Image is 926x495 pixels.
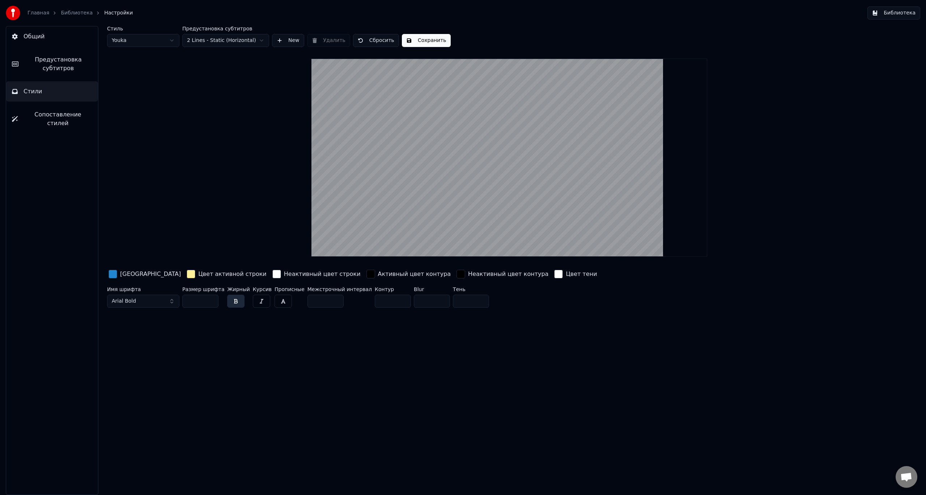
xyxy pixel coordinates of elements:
[120,270,181,278] div: [GEOGRAPHIC_DATA]
[6,26,98,47] button: Общий
[378,270,451,278] div: Активный цвет контура
[468,270,548,278] div: Неактивный цвет контура
[6,81,98,102] button: Стили
[24,110,92,128] span: Сопоставление стилей
[6,6,20,20] img: youka
[107,268,182,280] button: [GEOGRAPHIC_DATA]
[275,287,305,292] label: Прописные
[553,268,598,280] button: Цвет тени
[253,287,272,292] label: Курсив
[365,268,453,280] button: Активный цвет контура
[27,9,133,17] nav: breadcrumb
[24,87,42,96] span: Стили
[455,268,550,280] button: Неактивный цвет контура
[271,268,362,280] button: Неактивный цвет строки
[104,9,133,17] span: Настройки
[182,26,269,31] label: Предустановка субтитров
[182,287,224,292] label: Размер шрифта
[24,32,44,41] span: Общий
[375,287,411,292] label: Контур
[24,55,92,73] span: Предустановка субтитров
[61,9,93,17] a: Библиотека
[107,26,179,31] label: Стиль
[272,34,304,47] button: New
[107,287,179,292] label: Имя шрифта
[453,287,489,292] label: Тень
[896,466,917,488] a: Открытый чат
[6,50,98,78] button: Предустановка субтитров
[402,34,451,47] button: Сохранить
[566,270,597,278] div: Цвет тени
[307,287,372,292] label: Межстрочный интервал
[414,287,450,292] label: Blur
[227,287,250,292] label: Жирный
[198,270,267,278] div: Цвет активной строки
[185,268,268,280] button: Цвет активной строки
[6,104,98,133] button: Сопоставление стилей
[353,34,399,47] button: Сбросить
[112,298,136,305] span: Arial Bold
[27,9,49,17] a: Главная
[867,7,920,20] button: Библиотека
[284,270,361,278] div: Неактивный цвет строки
